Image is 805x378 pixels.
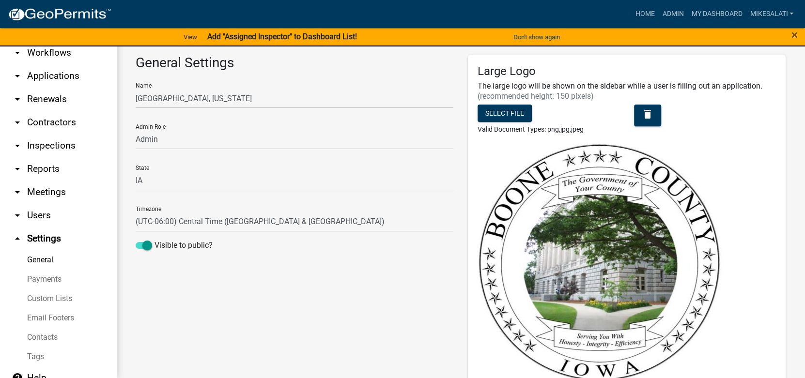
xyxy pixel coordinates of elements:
[136,55,453,71] h3: General Settings
[12,233,23,244] i: arrow_drop_up
[642,108,653,120] i: delete
[12,186,23,198] i: arrow_drop_down
[791,29,798,41] button: Close
[12,210,23,221] i: arrow_drop_down
[136,240,213,251] label: Visible to public?
[12,117,23,128] i: arrow_drop_down
[12,163,23,175] i: arrow_drop_down
[180,29,201,45] a: View
[12,93,23,105] i: arrow_drop_down
[12,47,23,59] i: arrow_drop_down
[478,81,776,91] h6: The large logo will be shown on the sidebar while a user is filling out an application.
[510,29,564,45] button: Don't show again
[746,5,797,23] a: MikeSalati
[631,5,658,23] a: Home
[478,105,532,122] button: Select file
[658,5,687,23] a: Admin
[687,5,746,23] a: My Dashboard
[207,32,356,41] strong: Add "Assigned Inspector" to Dashboard List!
[634,105,661,126] button: delete
[478,64,776,78] h5: Large Logo
[478,91,776,101] h6: (recommended height: 150 pixels)
[12,70,23,82] i: arrow_drop_down
[12,140,23,151] i: arrow_drop_down
[478,125,584,133] span: Valid Document Types: png,jpg,jpeg
[791,28,798,42] span: ×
